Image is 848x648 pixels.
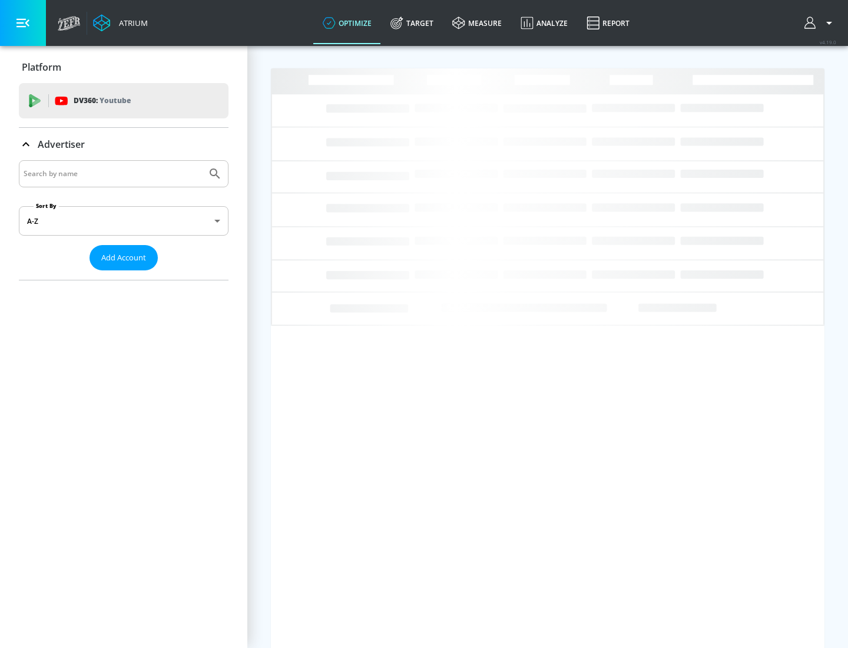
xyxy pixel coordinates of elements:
[313,2,381,44] a: optimize
[24,166,202,181] input: Search by name
[19,51,228,84] div: Platform
[34,202,59,210] label: Sort By
[93,14,148,32] a: Atrium
[22,61,61,74] p: Platform
[820,39,836,45] span: v 4.19.0
[19,206,228,236] div: A-Z
[100,94,131,107] p: Youtube
[19,270,228,280] nav: list of Advertiser
[443,2,511,44] a: measure
[74,94,131,107] p: DV360:
[19,128,228,161] div: Advertiser
[38,138,85,151] p: Advertiser
[19,83,228,118] div: DV360: Youtube
[381,2,443,44] a: Target
[577,2,639,44] a: Report
[19,160,228,280] div: Advertiser
[90,245,158,270] button: Add Account
[511,2,577,44] a: Analyze
[114,18,148,28] div: Atrium
[101,251,146,265] span: Add Account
